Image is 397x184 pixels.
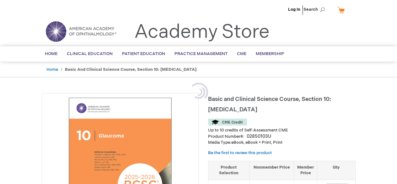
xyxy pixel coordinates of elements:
[208,134,244,139] strong: Product Number
[237,51,246,56] span: CME
[317,161,355,180] th: Qty
[45,51,57,56] span: Home
[208,161,249,180] th: Product Selection
[208,140,231,145] strong: Media Type:
[122,51,165,56] span: Patient Education
[208,140,356,146] p: eBook, eBook + Print, Print
[294,161,317,180] th: Member Price
[288,7,300,12] a: Log In
[208,127,356,133] li: Up to 10 credits of Self-Assessment CME
[134,21,270,43] a: Academy Store
[67,51,113,56] span: Clinical Education
[46,67,58,72] a: Home
[256,51,284,56] span: Membership
[208,119,247,125] img: CME Credit
[208,150,272,155] a: Be the first to review this product
[303,3,327,16] span: Search
[249,161,294,180] th: Nonmember Price
[247,133,271,140] div: 02850103U
[208,96,331,113] span: Basic and Clinical Science Course, Section 10: [MEDICAL_DATA]
[65,67,196,72] strong: Basic and Clinical Science Course, Section 10: [MEDICAL_DATA]
[174,51,228,56] span: Practice Management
